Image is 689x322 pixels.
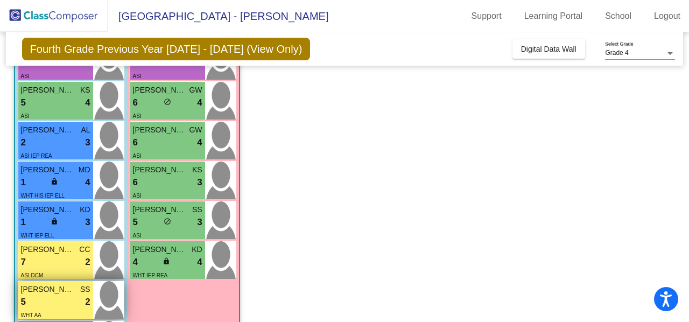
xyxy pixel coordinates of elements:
[51,218,58,225] span: lock
[21,233,54,239] span: WHT IEP ELL
[189,85,202,96] span: GW
[80,85,90,96] span: KS
[79,244,90,255] span: CC
[21,312,41,318] span: WHT AA
[596,8,640,25] a: School
[516,8,592,25] a: Learning Portal
[133,255,138,269] span: 4
[21,176,26,190] span: 1
[463,8,510,25] a: Support
[133,124,187,136] span: [PERSON_NAME]
[133,233,142,239] span: ASI
[133,193,142,199] span: ASI
[51,178,58,185] span: lock
[21,193,65,199] span: WHT HIS IEP ELL
[133,85,187,96] span: [PERSON_NAME]
[163,257,170,265] span: lock
[133,244,187,255] span: [PERSON_NAME]
[197,96,202,110] span: 4
[133,215,138,229] span: 5
[85,96,90,110] span: 4
[164,218,171,225] span: do_not_disturb_alt
[189,124,202,136] span: GW
[108,8,328,25] span: [GEOGRAPHIC_DATA] - [PERSON_NAME]
[21,295,26,309] span: 5
[133,176,138,190] span: 6
[197,255,202,269] span: 4
[21,113,30,119] span: ASI
[80,284,90,295] span: SS
[21,284,75,295] span: [PERSON_NAME]
[197,176,202,190] span: 3
[80,204,90,215] span: KD
[21,215,26,229] span: 1
[192,244,202,255] span: KD
[85,176,90,190] span: 4
[192,164,202,176] span: KS
[133,136,138,150] span: 6
[133,73,142,79] span: ASI
[133,272,168,278] span: WHT IEP REA
[21,136,26,150] span: 2
[85,215,90,229] span: 3
[133,153,142,159] span: ASI
[21,85,75,96] span: [PERSON_NAME]
[21,96,26,110] span: 5
[22,38,311,60] span: Fourth Grade Previous Year [DATE] - [DATE] (View Only)
[645,8,689,25] a: Logout
[21,73,30,79] span: ASI
[133,164,187,176] span: [PERSON_NAME]
[21,153,52,159] span: ASI IEP REA
[197,136,202,150] span: 4
[133,96,138,110] span: 6
[133,113,142,119] span: ASI
[521,45,576,53] span: Digital Data Wall
[21,255,26,269] span: 7
[85,295,90,309] span: 2
[21,164,75,176] span: [PERSON_NAME]
[197,215,202,229] span: 3
[85,255,90,269] span: 2
[21,272,44,278] span: ASI DCM
[21,244,75,255] span: [PERSON_NAME]
[79,164,90,176] span: MD
[605,49,628,57] span: Grade 4
[133,204,187,215] span: [PERSON_NAME]
[512,39,585,59] button: Digital Data Wall
[85,136,90,150] span: 3
[192,204,202,215] span: SS
[164,98,171,106] span: do_not_disturb_alt
[21,204,75,215] span: [PERSON_NAME]
[21,124,75,136] span: [PERSON_NAME]
[81,124,90,136] span: AL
